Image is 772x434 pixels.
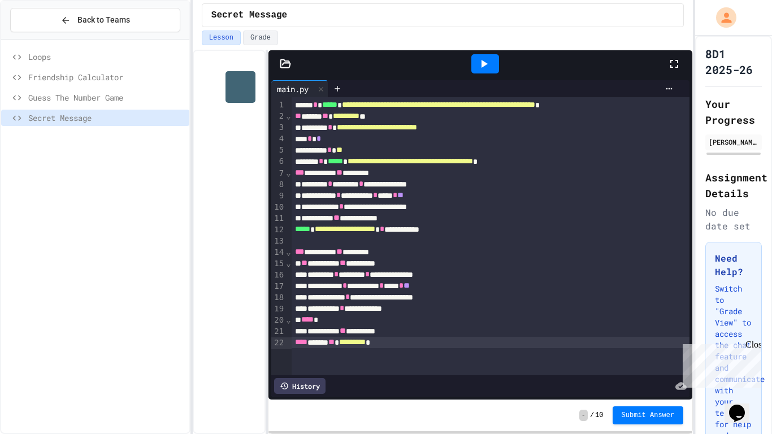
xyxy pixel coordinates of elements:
[271,80,328,97] div: main.py
[271,337,285,349] div: 22
[28,92,185,103] span: Guess The Number Game
[271,190,285,202] div: 9
[285,315,291,324] span: Fold line
[271,315,285,326] div: 20
[271,270,285,281] div: 16
[271,122,285,133] div: 3
[28,112,185,124] span: Secret Message
[705,96,762,128] h2: Your Progress
[622,411,675,420] span: Submit Answer
[271,281,285,292] div: 17
[211,8,287,22] span: Secret Message
[28,71,185,83] span: Friendship Calculator
[274,378,326,394] div: History
[271,133,285,145] div: 4
[725,389,761,423] iframe: chat widget
[271,247,285,258] div: 14
[271,236,285,247] div: 13
[271,202,285,213] div: 10
[271,99,285,111] div: 1
[590,411,594,420] span: /
[285,168,291,177] span: Fold line
[77,14,130,26] span: Back to Teams
[678,340,761,388] iframe: chat widget
[271,258,285,270] div: 15
[715,251,752,279] h3: Need Help?
[271,179,285,190] div: 8
[285,111,291,120] span: Fold line
[595,411,603,420] span: 10
[271,326,285,337] div: 21
[271,145,285,156] div: 5
[243,31,278,45] button: Grade
[271,213,285,224] div: 11
[271,168,285,179] div: 7
[271,303,285,315] div: 19
[28,51,185,63] span: Loops
[271,111,285,122] div: 2
[705,170,762,201] h2: Assignment Details
[271,224,285,236] div: 12
[271,83,314,95] div: main.py
[705,46,762,77] h1: 8D1 2025-26
[5,5,78,72] div: Chat with us now!Close
[202,31,241,45] button: Lesson
[285,259,291,268] span: Fold line
[613,406,684,424] button: Submit Answer
[579,410,588,421] span: -
[709,137,758,147] div: [PERSON_NAME]
[10,8,180,32] button: Back to Teams
[271,156,285,167] div: 6
[271,292,285,303] div: 18
[704,5,739,31] div: My Account
[285,248,291,257] span: Fold line
[705,206,762,233] div: No due date set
